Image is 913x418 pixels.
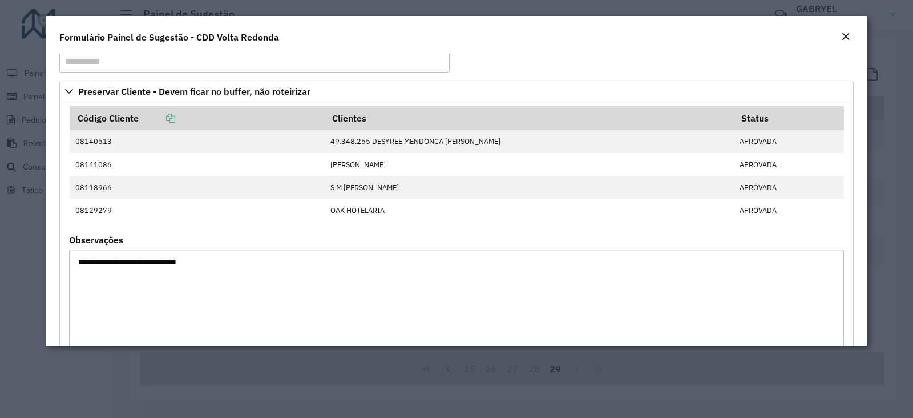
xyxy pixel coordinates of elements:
[733,130,843,153] td: APROVADA
[324,106,733,130] th: Clientes
[59,82,854,101] a: Preservar Cliente - Devem ficar no buffer, não roteirizar
[324,176,733,199] td: S M [PERSON_NAME]
[70,130,325,153] td: 08140513
[841,32,850,41] em: Fechar
[733,176,843,199] td: APROVADA
[70,199,325,222] td: 08129279
[70,106,325,130] th: Código Cliente
[70,153,325,176] td: 08141086
[324,199,733,222] td: OAK HOTELARIA
[59,101,854,403] div: Preservar Cliente - Devem ficar no buffer, não roteirizar
[733,199,843,222] td: APROVADA
[139,112,175,124] a: Copiar
[838,30,854,45] button: Close
[733,106,843,130] th: Status
[69,233,123,247] label: Observações
[324,130,733,153] td: 49.348.255 DESYREE MENDONCA [PERSON_NAME]
[324,153,733,176] td: [PERSON_NAME]
[59,30,279,44] h4: Formulário Painel de Sugestão - CDD Volta Redonda
[733,153,843,176] td: APROVADA
[70,176,325,199] td: 08118966
[78,87,310,96] span: Preservar Cliente - Devem ficar no buffer, não roteirizar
